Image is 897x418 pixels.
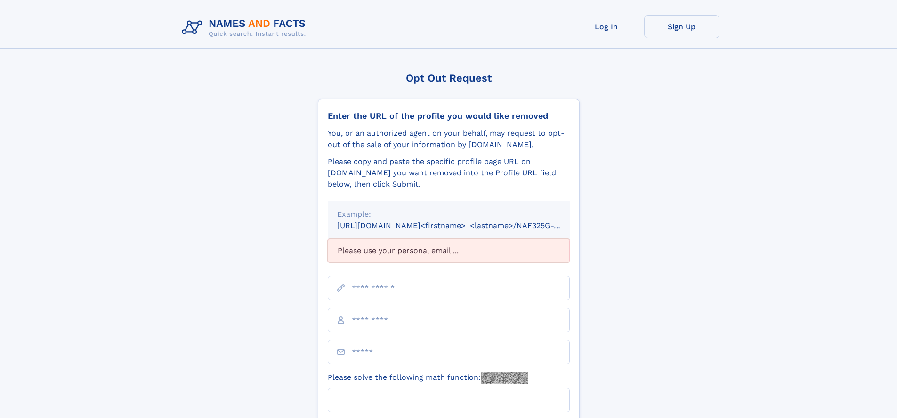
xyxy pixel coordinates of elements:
div: Enter the URL of the profile you would like removed [328,111,570,121]
a: Sign Up [644,15,719,38]
label: Please solve the following math function: [328,372,528,384]
div: Opt Out Request [318,72,580,84]
div: You, or an authorized agent on your behalf, may request to opt-out of the sale of your informatio... [328,128,570,150]
div: Please use your personal email ... [328,239,570,262]
img: Logo Names and Facts [178,15,314,41]
div: Please copy and paste the specific profile page URL on [DOMAIN_NAME] you want removed into the Pr... [328,156,570,190]
small: [URL][DOMAIN_NAME]<firstname>_<lastname>/NAF325G-xxxxxxxx [337,221,588,230]
div: Example: [337,209,560,220]
a: Log In [569,15,644,38]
